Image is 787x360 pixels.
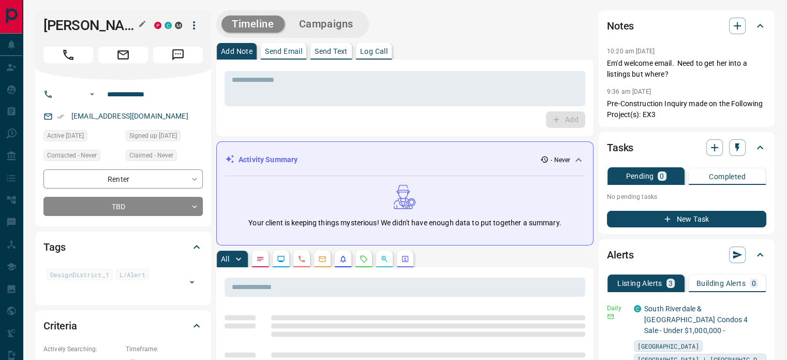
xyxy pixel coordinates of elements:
[607,139,633,156] h2: Tasks
[709,173,746,180] p: Completed
[57,113,64,120] svg: Email Verified
[86,88,98,100] button: Open
[607,313,614,320] svg: Email
[607,58,766,80] p: Em'd welcome email. Need to get her into a listings but where?
[221,255,229,263] p: All
[43,17,139,34] h1: [PERSON_NAME]
[380,255,389,263] svg: Opportunities
[225,150,585,169] div: Activity Summary- Never
[277,255,285,263] svg: Lead Browsing Activity
[318,255,326,263] svg: Emails
[607,211,766,227] button: New Task
[752,280,756,287] p: 0
[634,305,641,312] div: condos.ca
[644,305,748,335] a: South Riverdale & [GEOGRAPHIC_DATA] Condos 4 Sale - Under $1,000,000 -
[248,218,561,228] p: Your client is keeping things mysterious! We didn't have enough data to put together a summary.
[98,47,148,63] span: Email
[298,255,306,263] svg: Calls
[165,22,172,29] div: condos.ca
[221,16,285,33] button: Timeline
[43,47,93,63] span: Call
[660,172,664,180] p: 0
[129,131,177,141] span: Signed up [DATE]
[126,344,203,354] p: Timeframe:
[617,280,662,287] p: Listing Alerts
[71,112,188,120] a: [EMAIL_ADDRESS][DOMAIN_NAME]
[43,197,203,216] div: TBD
[607,135,766,160] div: Tasks
[607,13,766,38] div: Notes
[607,18,634,34] h2: Notes
[43,318,77,334] h2: Criteria
[607,88,651,95] p: 9:36 am [DATE]
[265,48,302,55] p: Send Email
[43,344,121,354] p: Actively Searching:
[221,48,253,55] p: Add Note
[43,235,203,260] div: Tags
[289,16,364,33] button: Campaigns
[126,130,203,145] div: Sun Jun 15 2014
[315,48,348,55] p: Send Text
[47,150,97,161] span: Contacted - Never
[401,255,409,263] svg: Agent Actions
[47,131,84,141] span: Active [DATE]
[360,255,368,263] svg: Requests
[637,341,699,351] span: [GEOGRAPHIC_DATA]
[339,255,347,263] svg: Listing Alerts
[607,98,766,120] p: Pre-Construction Inquiry made on the Following Project(s): EX3
[239,154,298,165] p: Activity Summary
[43,130,121,145] div: Wed Nov 22 2023
[175,22,182,29] div: mrloft.ca
[185,275,199,290] button: Open
[607,242,766,267] div: Alerts
[626,172,654,180] p: Pending
[43,169,203,189] div: Renter
[154,22,161,29] div: property.ca
[256,255,264,263] svg: Notes
[607,304,628,313] p: Daily
[129,150,173,161] span: Claimed - Never
[153,47,203,63] span: Message
[669,280,673,287] p: 3
[696,280,746,287] p: Building Alerts
[43,313,203,338] div: Criteria
[607,247,634,263] h2: Alerts
[607,48,655,55] p: 10:20 am [DATE]
[43,239,65,255] h2: Tags
[360,48,388,55] p: Log Call
[607,189,766,205] p: No pending tasks
[551,155,570,165] p: - Never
